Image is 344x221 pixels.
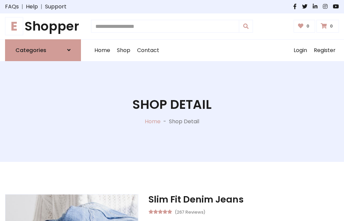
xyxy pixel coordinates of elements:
a: EShopper [5,19,81,34]
a: Home [145,118,161,125]
span: 0 [305,23,311,29]
a: Home [91,40,114,61]
span: | [19,3,26,11]
h6: Categories [15,47,46,53]
span: 0 [328,23,335,29]
a: Register [310,40,339,61]
a: 0 [294,20,315,33]
a: 0 [316,20,339,33]
p: - [161,118,169,126]
span: | [38,3,45,11]
a: Login [290,40,310,61]
span: E [5,17,23,35]
a: Shop [114,40,134,61]
a: Support [45,3,67,11]
h3: Slim Fit Denim Jeans [148,194,339,205]
a: Contact [134,40,163,61]
a: Categories [5,39,81,61]
h1: Shopper [5,19,81,34]
a: FAQs [5,3,19,11]
a: Help [26,3,38,11]
small: (267 Reviews) [175,208,205,216]
h1: Shop Detail [132,97,212,112]
p: Shop Detail [169,118,199,126]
